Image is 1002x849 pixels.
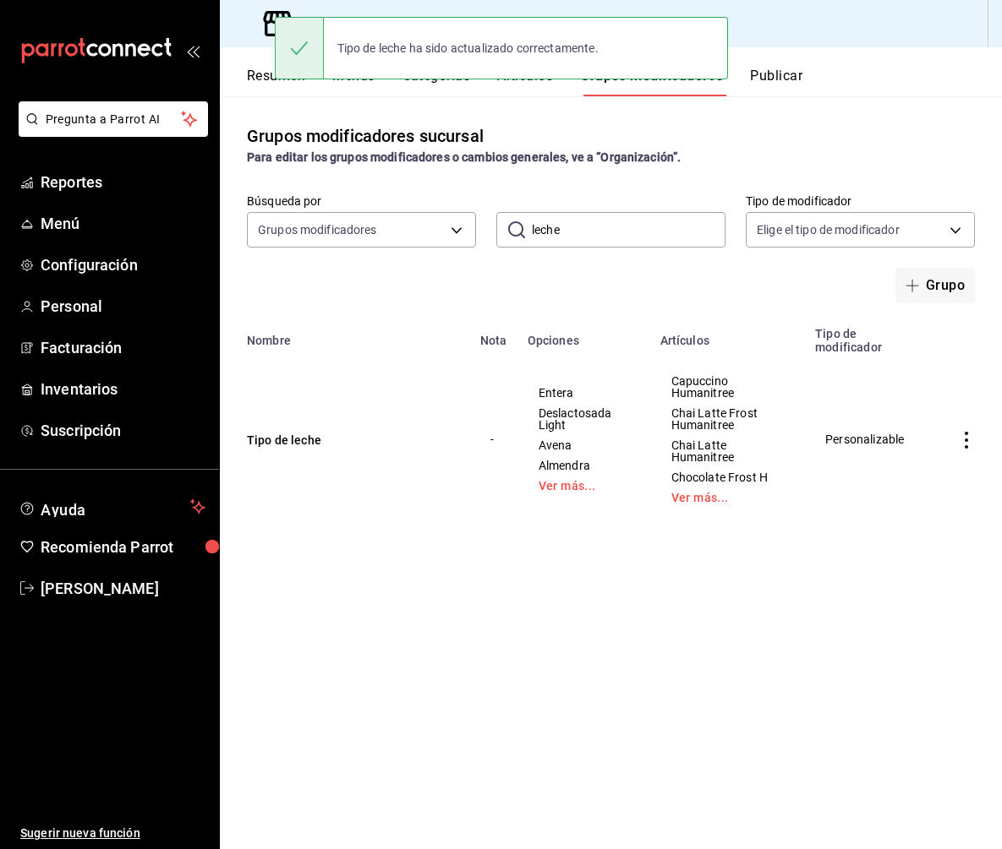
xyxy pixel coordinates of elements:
a: Ver más... [539,480,629,492]
button: open_drawer_menu [186,44,200,57]
span: Ayuda [41,497,183,517]
th: Artículos [650,317,806,354]
button: Tipo de leche [247,432,450,449]
span: Suscripción [41,419,205,442]
button: Resumen [247,68,305,96]
button: Grupo [895,268,975,303]
span: Almendra [539,460,629,471]
span: Avena [539,439,629,451]
div: navigation tabs [247,68,1002,96]
div: Tipo de leche ha sido actualizado correctamente. [324,30,612,67]
span: [PERSON_NAME] [41,577,205,600]
span: Chai Latte Frost Humanitree [671,407,785,431]
span: Menú [41,212,205,235]
span: Chai Latte Humanitree [671,439,785,463]
span: Facturación [41,336,205,359]
span: Reportes [41,171,205,193]
table: simple table [220,317,1002,525]
div: Grupos modificadores sucursal [247,123,484,149]
span: Grupos modificadores [258,221,377,238]
td: - [470,354,517,525]
strong: Para editar los grupos modificadores o cambios generales, ve a “Organización”. [247,150,681,164]
span: Deslactosada Light [539,407,629,431]
th: Nota [470,317,517,354]
button: Pregunta a Parrot AI [19,101,208,137]
span: Personal [41,295,205,318]
label: Tipo de modificador [746,195,975,207]
label: Búsqueda por [247,195,476,207]
span: Elige el tipo de modificador [757,221,900,238]
span: Sugerir nueva función [20,825,205,842]
span: Chocolate Frost H [671,471,785,483]
span: Recomienda Parrot [41,536,205,558]
span: Entera [539,387,629,399]
th: Opciones [517,317,650,354]
button: Publicar [750,68,802,96]
a: Pregunta a Parrot AI [12,122,208,140]
td: Personalizable [805,354,931,525]
button: actions [958,432,975,449]
input: Buscar [532,213,725,247]
span: Inventarios [41,378,205,400]
a: Ver más... [671,492,785,503]
span: Pregunta a Parrot AI [46,111,182,128]
span: Configuración [41,253,205,276]
th: Tipo de modificador [805,317,931,354]
span: Capuccino Humanitree [671,375,785,399]
th: Nombre [220,317,470,354]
